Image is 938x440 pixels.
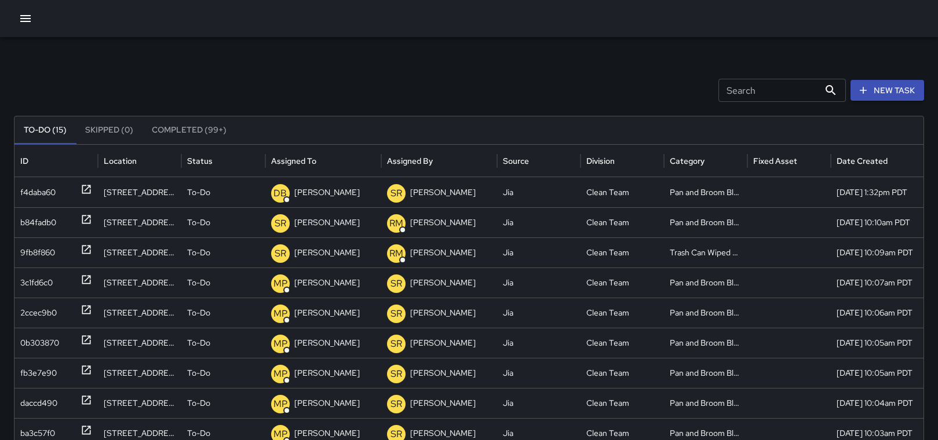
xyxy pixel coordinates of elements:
[98,207,181,237] div: 113 Sacramento Street
[187,178,210,207] p: To-Do
[410,388,476,418] p: [PERSON_NAME]
[831,207,932,237] div: 10/2/2025, 10:10am PDT
[143,116,236,144] button: Completed (99+)
[187,298,210,328] p: To-Do
[98,177,181,207] div: 560 Kearny Street
[831,328,932,358] div: 10/2/2025, 10:05am PDT
[273,367,287,381] p: MP
[410,208,476,237] p: [PERSON_NAME]
[98,267,181,298] div: 55 Second Street
[410,178,476,207] p: [PERSON_NAME]
[20,298,57,328] div: 2ccec9b0
[664,358,747,388] div: Pan and Broom Block Faces
[753,156,797,166] div: Fixed Asset
[410,298,476,328] p: [PERSON_NAME]
[387,156,433,166] div: Assigned By
[664,388,747,418] div: Pan and Broom Block Faces
[14,116,76,144] button: To-Do (15)
[831,267,932,298] div: 10/2/2025, 10:07am PDT
[187,156,213,166] div: Status
[294,328,360,358] p: [PERSON_NAME]
[410,358,476,388] p: [PERSON_NAME]
[831,358,932,388] div: 10/2/2025, 10:05am PDT
[275,247,286,261] p: SR
[20,358,57,388] div: fb3e7e90
[497,237,581,267] div: Jia
[20,268,53,298] div: 3c1fd6c0
[187,238,210,267] p: To-Do
[20,238,55,267] div: 9fb8f860
[390,397,402,411] p: SR
[294,208,360,237] p: [PERSON_NAME]
[275,217,286,230] p: SR
[294,238,360,267] p: [PERSON_NAME]
[389,247,403,261] p: RM
[20,208,56,237] div: b84fadb0
[187,208,210,237] p: To-Do
[294,268,360,298] p: [PERSON_NAME]
[389,217,403,230] p: RM
[76,116,143,144] button: Skipped (0)
[294,358,360,388] p: [PERSON_NAME]
[98,358,181,388] div: 49 Stevenson Street
[187,388,210,418] p: To-Do
[390,337,402,351] p: SR
[581,358,664,388] div: Clean Team
[831,177,932,207] div: 10/2/2025, 1:32pm PDT
[20,328,59,358] div: 0b303870
[581,298,664,328] div: Clean Team
[273,307,287,321] p: MP
[497,298,581,328] div: Jia
[664,237,747,267] div: Trash Can Wiped Down
[581,267,664,298] div: Clean Team
[831,237,932,267] div: 10/2/2025, 10:09am PDT
[98,237,181,267] div: 77 Steuart Street
[831,388,932,418] div: 10/2/2025, 10:04am PDT
[104,156,137,166] div: Location
[410,328,476,358] p: [PERSON_NAME]
[98,388,181,418] div: 25 1st Street
[187,328,210,358] p: To-Do
[20,178,56,207] div: f4daba60
[187,268,210,298] p: To-Do
[390,186,402,200] p: SR
[581,388,664,418] div: Clean Team
[187,358,210,388] p: To-Do
[831,298,932,328] div: 10/2/2025, 10:06am PDT
[497,207,581,237] div: Jia
[581,328,664,358] div: Clean Team
[273,277,287,291] p: MP
[271,156,316,166] div: Assigned To
[390,307,402,321] p: SR
[664,328,747,358] div: Pan and Broom Block Faces
[390,367,402,381] p: SR
[20,388,57,418] div: daccd490
[670,156,705,166] div: Category
[273,186,287,200] p: DB
[503,156,529,166] div: Source
[837,156,888,166] div: Date Created
[98,298,181,328] div: 109 Stevenson Street
[410,268,476,298] p: [PERSON_NAME]
[664,267,747,298] div: Pan and Broom Block Faces
[497,328,581,358] div: Jia
[98,328,181,358] div: 71 Stevenson Street
[410,238,476,267] p: [PERSON_NAME]
[664,298,747,328] div: Pan and Broom Block Faces
[851,80,924,101] button: New Task
[497,267,581,298] div: Jia
[20,156,28,166] div: ID
[390,277,402,291] p: SR
[294,388,360,418] p: [PERSON_NAME]
[581,237,664,267] div: Clean Team
[581,177,664,207] div: Clean Team
[664,177,747,207] div: Pan and Broom Block Faces
[294,178,360,207] p: [PERSON_NAME]
[581,207,664,237] div: Clean Team
[664,207,747,237] div: Pan and Broom Block Faces
[497,177,581,207] div: Jia
[497,358,581,388] div: Jia
[273,337,287,351] p: MP
[586,156,615,166] div: Division
[273,397,287,411] p: MP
